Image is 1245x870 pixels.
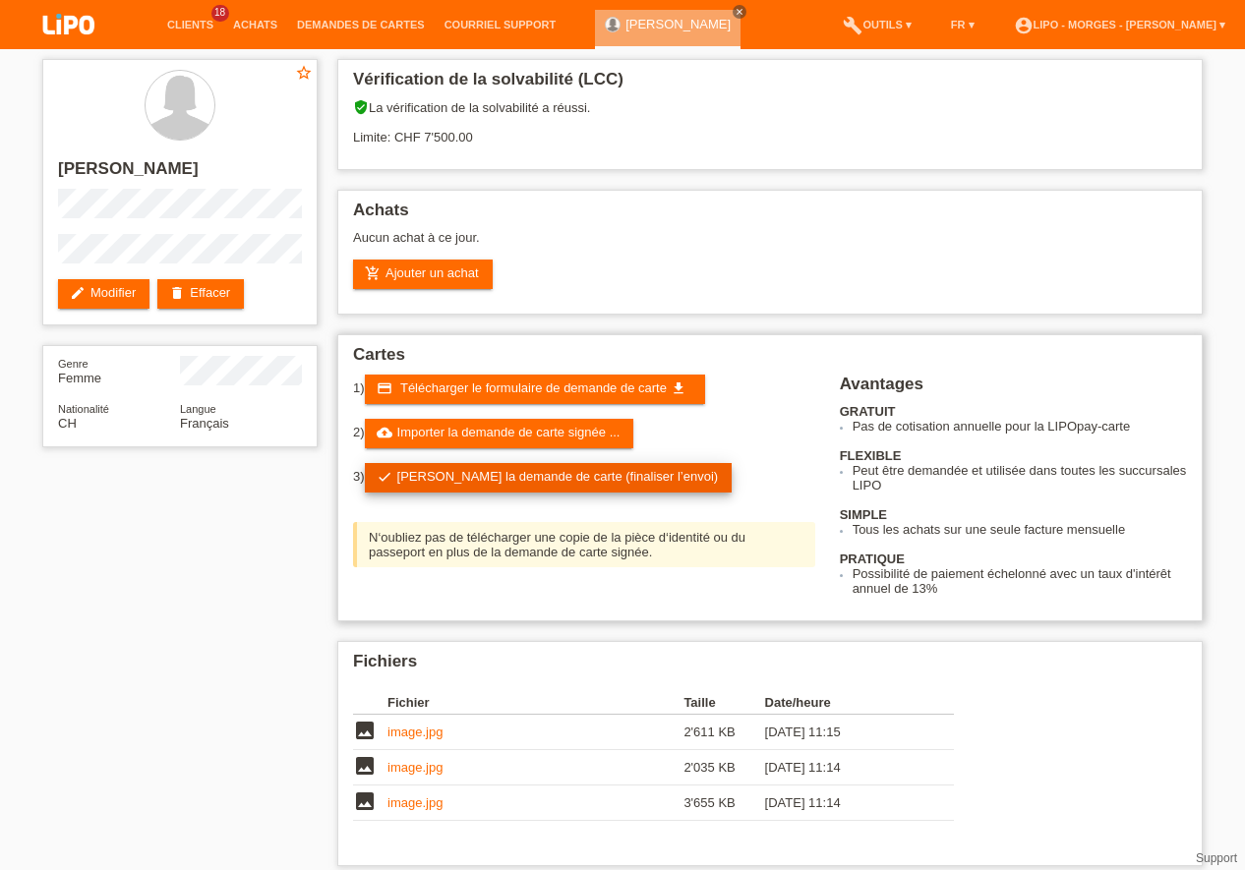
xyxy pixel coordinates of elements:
span: Langue [180,403,216,415]
a: credit_card Télécharger le formulaire de demande de carte get_app [365,375,705,404]
h2: [PERSON_NAME] [58,159,302,189]
i: get_app [671,380,686,396]
div: Aucun achat à ce jour. [353,230,1187,260]
h2: Cartes [353,345,1187,375]
td: 2'611 KB [683,715,764,750]
i: image [353,789,377,813]
a: cloud_uploadImporter la demande de carte signée ... [365,419,634,448]
span: Télécharger le formulaire de demande de carte [400,380,667,395]
span: Nationalité [58,403,109,415]
a: [PERSON_NAME] [625,17,731,31]
a: Courriel Support [435,19,565,30]
div: 3) [353,463,815,493]
li: Possibilité de paiement échelonné avec un taux d'intérêt annuel de 13% [853,566,1187,596]
i: image [353,754,377,778]
td: 2'035 KB [683,750,764,785]
a: add_shopping_cartAjouter un achat [353,260,493,289]
span: Genre [58,358,89,370]
h2: Fichiers [353,652,1187,681]
a: editModifier [58,279,149,309]
a: account_circleLIPO - Morges - [PERSON_NAME] ▾ [1004,19,1235,30]
a: image.jpg [387,760,443,775]
i: image [353,719,377,742]
a: image.jpg [387,725,443,739]
a: buildOutils ▾ [833,19,920,30]
a: close [733,5,746,19]
i: build [843,16,862,35]
i: edit [70,285,86,301]
div: 1) [353,375,815,404]
i: account_circle [1014,16,1034,35]
i: star_border [295,64,313,82]
div: Femme [58,356,180,385]
td: [DATE] 11:15 [765,715,926,750]
a: Clients [157,19,223,30]
td: 3'655 KB [683,785,764,821]
b: PRATIQUE [840,551,905,566]
i: close [735,7,744,17]
i: add_shopping_cart [365,265,381,281]
i: check [377,469,392,485]
th: Fichier [387,691,683,715]
b: GRATUIT [840,404,896,419]
i: credit_card [377,380,392,396]
li: Pas de cotisation annuelle pour la LIPOpay-carte [853,419,1187,434]
b: FLEXIBLE [840,448,902,463]
div: 2) [353,419,815,448]
a: image.jpg [387,795,443,810]
li: Peut être demandée et utilisée dans toutes les succursales LIPO [853,463,1187,493]
a: LIPO pay [20,40,118,55]
a: Support [1196,851,1237,865]
div: N‘oubliez pas de télécharger une copie de la pièce d‘identité ou du passeport en plus de la deman... [353,522,815,567]
span: Français [180,416,229,431]
i: verified_user [353,99,369,115]
th: Date/heure [765,691,926,715]
td: [DATE] 11:14 [765,750,926,785]
a: Demandes de cartes [287,19,435,30]
a: FR ▾ [941,19,984,30]
th: Taille [683,691,764,715]
a: star_border [295,64,313,85]
span: 18 [211,5,229,22]
h2: Vérification de la solvabilité (LCC) [353,70,1187,99]
a: Achats [223,19,287,30]
div: La vérification de la solvabilité a réussi. Limite: CHF 7'500.00 [353,99,1187,159]
i: cloud_upload [377,425,392,440]
li: Tous les achats sur une seule facture mensuelle [853,522,1187,537]
h2: Achats [353,201,1187,230]
a: check[PERSON_NAME] la demande de carte (finaliser l’envoi) [365,463,733,493]
td: [DATE] 11:14 [765,785,926,821]
h2: Avantages [840,375,1187,404]
a: deleteEffacer [157,279,244,309]
b: SIMPLE [840,507,887,522]
span: Suisse [58,416,77,431]
i: delete [169,285,185,301]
